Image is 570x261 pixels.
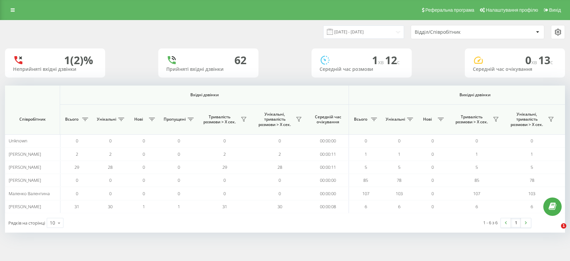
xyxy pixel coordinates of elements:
[397,177,401,183] span: 78
[398,138,400,144] span: 0
[528,190,535,197] span: 103
[9,151,41,157] span: [PERSON_NAME]
[74,204,79,210] span: 31
[531,204,533,210] span: 6
[109,138,112,144] span: 0
[9,138,27,144] span: Unknown
[76,190,78,197] span: 0
[307,161,349,174] td: 00:00:11
[365,204,367,210] span: 6
[431,190,434,197] span: 0
[365,164,367,170] span: 5
[130,117,147,122] span: Нові
[223,138,226,144] span: 0
[547,223,563,239] iframe: Intercom live chat
[278,151,281,157] span: 2
[307,147,349,160] td: 00:00:11
[486,7,538,13] span: Налаштування профілю
[425,7,474,13] span: Реферальна програма
[476,164,478,170] span: 5
[109,190,112,197] span: 0
[222,204,227,210] span: 31
[223,190,226,197] span: 0
[431,204,434,210] span: 0
[531,58,538,66] span: хв
[365,151,367,157] span: 1
[234,54,246,67] div: 62
[431,177,434,183] span: 0
[365,138,367,144] span: 0
[473,190,480,197] span: 107
[419,117,436,122] span: Нові
[76,151,78,157] span: 2
[511,218,521,228] a: 1
[222,164,227,170] span: 29
[143,138,145,144] span: 0
[278,177,281,183] span: 0
[431,164,434,170] span: 0
[386,117,405,122] span: Унікальні
[178,138,180,144] span: 0
[561,223,566,229] span: 1
[97,117,116,122] span: Унікальні
[312,114,344,125] span: Середній час очікування
[549,7,561,13] span: Вихід
[508,112,546,127] span: Унікальні, тривалість розмови > Х сек.
[9,164,41,170] span: [PERSON_NAME]
[178,177,180,183] span: 0
[397,58,400,66] span: c
[143,190,145,197] span: 0
[76,177,78,183] span: 0
[385,53,400,67] span: 12
[109,151,112,157] span: 2
[476,138,478,144] span: 0
[530,177,534,183] span: 78
[223,151,226,157] span: 2
[64,54,93,67] div: 1 (2)%
[372,53,385,67] span: 1
[178,204,180,210] span: 1
[13,67,97,72] div: Неприйняті вхідні дзвінки
[8,220,45,226] span: Рядків на сторінці
[143,151,145,157] span: 0
[166,67,250,72] div: Прийняті вхідні дзвінки
[307,187,349,200] td: 00:00:00
[178,190,180,197] span: 0
[476,151,478,157] span: 1
[415,29,495,35] div: Відділ/Співробітник
[476,204,478,210] span: 6
[178,164,180,170] span: 0
[538,53,553,67] span: 13
[109,177,112,183] span: 0
[108,164,113,170] span: 28
[164,117,186,122] span: Пропущені
[50,220,55,226] div: 10
[277,204,282,210] span: 30
[363,177,368,183] span: 85
[431,138,434,144] span: 0
[362,190,369,197] span: 107
[531,164,533,170] span: 5
[11,117,54,122] span: Співробітник
[278,190,281,197] span: 0
[9,190,50,197] span: Маленко Валентина
[9,204,41,210] span: [PERSON_NAME]
[307,174,349,187] td: 00:00:00
[483,219,498,226] div: 1 - 6 з 6
[531,138,533,144] span: 0
[9,177,41,183] span: [PERSON_NAME]
[398,164,400,170] span: 5
[550,58,553,66] span: c
[431,151,434,157] span: 0
[143,164,145,170] span: 0
[473,67,557,72] div: Середній час очікування
[223,177,226,183] span: 0
[525,53,538,67] span: 0
[474,177,479,183] span: 85
[76,138,78,144] span: 0
[178,151,180,157] span: 0
[143,177,145,183] span: 0
[63,117,80,122] span: Всього
[320,67,404,72] div: Середній час розмови
[307,134,349,147] td: 00:00:00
